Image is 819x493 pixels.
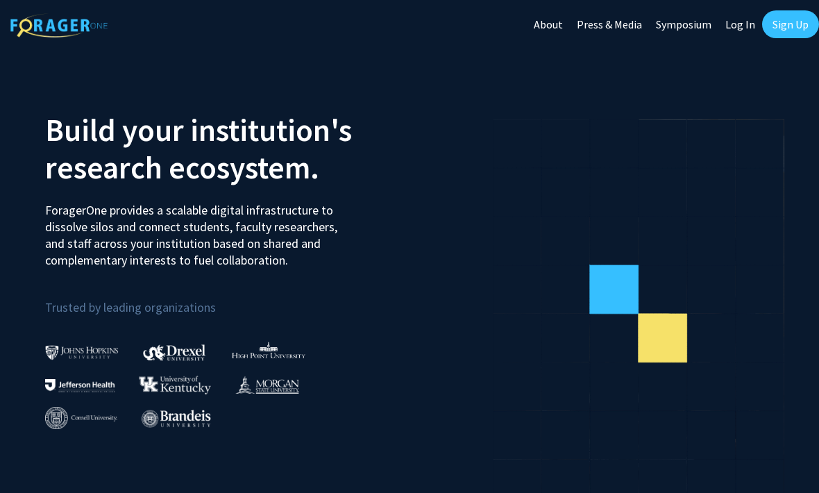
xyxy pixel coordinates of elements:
img: Johns Hopkins University [45,345,119,360]
img: ForagerOne Logo [10,13,108,37]
p: Trusted by leading organizations [45,280,399,318]
a: Sign Up [762,10,819,38]
img: Drexel University [143,344,205,360]
img: Brandeis University [142,410,211,427]
img: Morgan State University [235,376,299,394]
h2: Build your institution's research ecosystem. [45,111,399,186]
p: ForagerOne provides a scalable digital infrastructure to dissolve silos and connect students, fac... [45,192,357,269]
img: Thomas Jefferson University [45,379,115,392]
img: High Point University [232,342,305,358]
img: Cornell University [45,407,117,430]
img: University of Kentucky [139,376,211,394]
